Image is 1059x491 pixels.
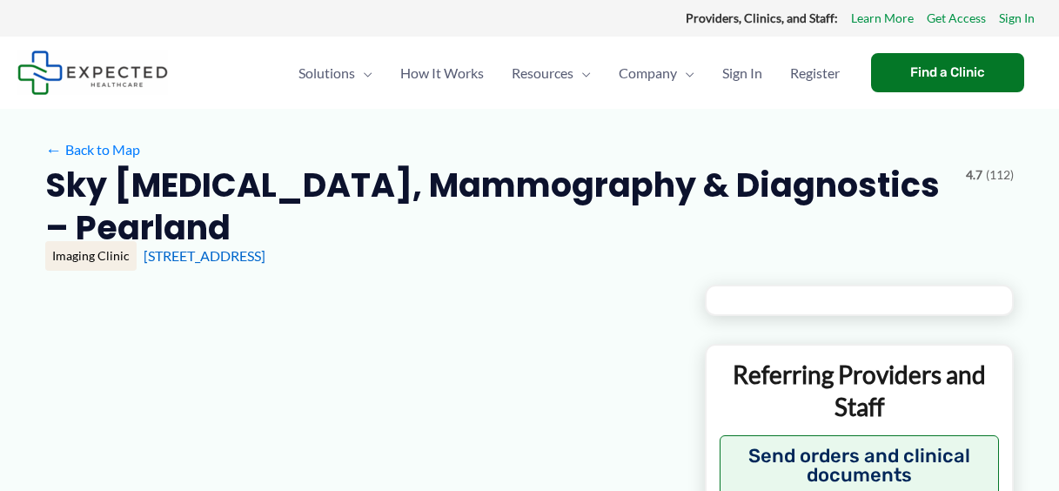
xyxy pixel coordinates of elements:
span: Sign In [722,43,762,104]
a: How It Works [386,43,498,104]
span: Menu Toggle [573,43,591,104]
span: (112) [986,164,1014,186]
span: Menu Toggle [355,43,372,104]
span: Company [619,43,677,104]
a: CompanyMenu Toggle [605,43,708,104]
a: Learn More [851,7,914,30]
h2: Sky [MEDICAL_DATA], Mammography & Diagnostics – Pearland [45,164,952,250]
a: Sign In [708,43,776,104]
span: Solutions [298,43,355,104]
img: Expected Healthcare Logo - side, dark font, small [17,50,168,95]
a: SolutionsMenu Toggle [285,43,386,104]
a: ResourcesMenu Toggle [498,43,605,104]
span: 4.7 [966,164,982,186]
span: Register [790,43,840,104]
div: Imaging Clinic [45,241,137,271]
a: Find a Clinic [871,53,1024,92]
p: Referring Providers and Staff [720,359,999,422]
span: ← [45,141,62,158]
nav: Primary Site Navigation [285,43,854,104]
a: [STREET_ADDRESS] [144,247,265,264]
a: Get Access [927,7,986,30]
a: ←Back to Map [45,137,140,163]
span: How It Works [400,43,484,104]
span: Menu Toggle [677,43,694,104]
a: Register [776,43,854,104]
a: Sign In [999,7,1035,30]
strong: Providers, Clinics, and Staff: [686,10,838,25]
span: Resources [512,43,573,104]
